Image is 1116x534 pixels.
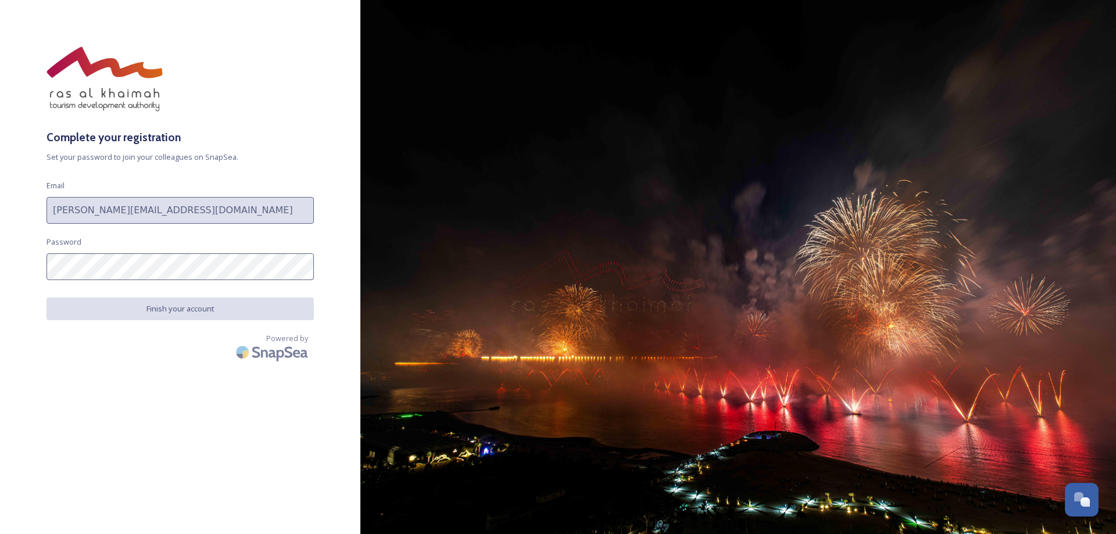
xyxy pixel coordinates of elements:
[46,152,314,163] span: Set your password to join your colleagues on SnapSea.
[46,298,314,320] button: Finish your account
[1065,483,1099,517] button: Open Chat
[46,236,81,248] span: Password
[46,129,314,146] h3: Complete your registration
[266,333,308,344] span: Powered by
[233,339,314,366] img: SnapSea Logo
[46,46,163,112] img: raktda_eng_new-stacked-logo_rgb.png
[46,180,65,191] span: Email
